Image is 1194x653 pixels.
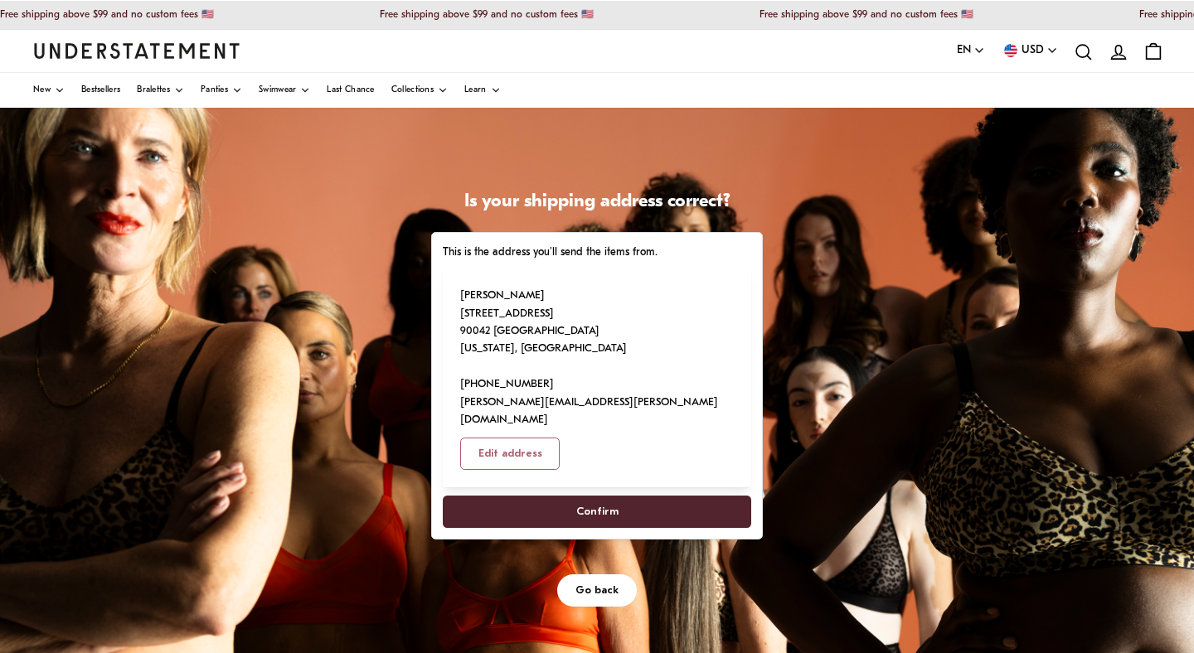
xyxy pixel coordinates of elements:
span: Panties [201,86,228,94]
p: [PERSON_NAME] [STREET_ADDRESS] 90042 [GEOGRAPHIC_DATA] [US_STATE], [GEOGRAPHIC_DATA] [PHONE_NUMBE... [460,287,734,429]
a: New [33,73,65,108]
a: Bralettes [137,73,184,108]
span: Learn [464,86,487,94]
span: EN [957,41,971,60]
h1: Is your shipping address correct? [431,191,763,215]
button: Go back [557,574,637,607]
a: Understatement Homepage [33,43,240,58]
a: Collections [391,73,448,108]
button: EN [957,41,985,60]
a: Bestsellers [81,73,120,108]
a: Last Chance [327,73,374,108]
p: Free shipping above $99 and no custom fees 🇺🇸 [345,9,559,21]
button: USD [1002,41,1058,60]
span: New [33,86,51,94]
a: Learn [464,73,501,108]
span: Confirm [576,496,619,527]
span: Collections [391,86,434,94]
button: Confirm [443,496,751,528]
span: Go back [575,575,619,606]
p: Free shipping above $99 and no custom fees 🇺🇸 [725,9,939,21]
p: This is the address you'll send the items from. [443,244,751,261]
span: Bestsellers [81,86,120,94]
span: USD [1022,41,1044,60]
span: Last Chance [327,86,374,94]
span: Edit address [478,438,542,469]
span: Swimwear [259,86,296,94]
button: Edit address [460,438,561,470]
a: Swimwear [259,73,310,108]
a: Panties [201,73,242,108]
span: Bralettes [137,86,170,94]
